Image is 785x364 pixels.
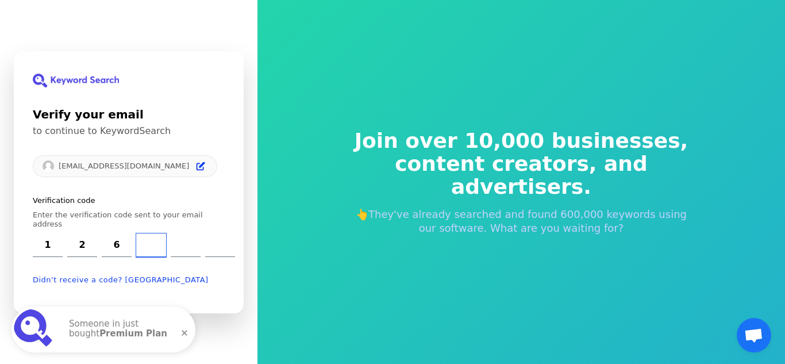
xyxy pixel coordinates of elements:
button: Edit [194,159,207,173]
p: Verification code [33,196,225,206]
input: Digit 6 [205,233,235,257]
input: Digit 3 [102,233,132,257]
input: Digit 5 [171,233,201,257]
strong: Premium Plan [99,328,167,339]
input: Digit 4 [136,233,166,257]
p: 👆They've already searched and found 600,000 keywords using our software. What are you waiting for? [347,208,696,235]
input: Digit 2 [67,233,97,257]
p: Enter the verification code sent to your email address [33,210,225,229]
h1: Verify your email [33,106,225,123]
button: Didn't receive a code? [GEOGRAPHIC_DATA] [33,275,209,285]
input: Enter verification code. Digit 1 [33,233,63,257]
span: content creators, and advertisers. [347,152,696,198]
img: Premium Plan [14,309,55,350]
img: KeywordSearch [33,74,119,87]
p: [EMAIL_ADDRESS][DOMAIN_NAME] [59,162,189,171]
p: to continue to KeywordSearch [33,125,225,137]
p: Someone in just bought [69,319,184,340]
div: Open chat [737,318,771,352]
span: Join over 10,000 businesses, [347,129,696,152]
